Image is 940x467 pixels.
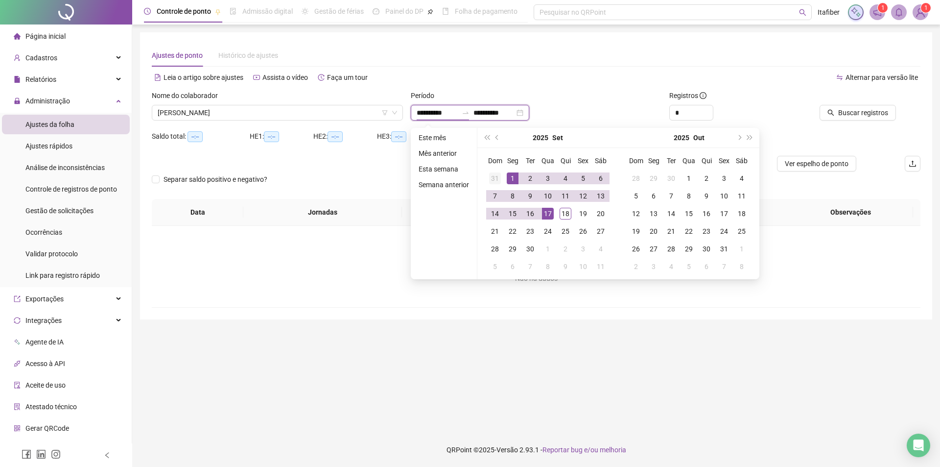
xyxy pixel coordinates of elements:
th: Dom [627,152,645,170]
span: notification [873,8,882,17]
div: 5 [683,261,695,272]
td: 2025-09-14 [486,205,504,222]
td: 2025-11-06 [698,258,715,275]
div: 19 [577,208,589,220]
span: --:-- [328,131,343,142]
span: swap-right [462,109,470,117]
div: 9 [560,261,571,272]
td: 2025-10-27 [645,240,662,258]
td: 2025-10-03 [715,170,733,187]
td: 2025-08-31 [486,170,504,187]
span: swap [836,74,843,81]
td: 2025-10-01 [680,170,698,187]
div: 18 [736,208,748,220]
span: upload [909,160,916,168]
div: 23 [701,225,712,237]
div: 2 [701,172,712,184]
span: 1 [924,4,928,11]
td: 2025-10-18 [733,205,751,222]
div: 4 [665,261,677,272]
img: 11104 [913,5,928,20]
td: 2025-09-06 [592,170,610,187]
td: 2025-09-20 [592,205,610,222]
td: 2025-10-28 [662,240,680,258]
div: 7 [718,261,730,272]
div: 1 [736,243,748,255]
div: 31 [718,243,730,255]
div: 29 [683,243,695,255]
span: file-done [230,8,236,15]
span: Buscar registros [838,107,888,118]
div: 3 [718,172,730,184]
td: 2025-10-19 [627,222,645,240]
span: Folha de pagamento [455,7,517,15]
div: 4 [595,243,607,255]
td: 2025-09-01 [504,170,521,187]
div: 7 [524,261,536,272]
div: 18 [560,208,571,220]
span: youtube [253,74,260,81]
td: 2025-11-04 [662,258,680,275]
div: 28 [630,172,642,184]
td: 2025-09-30 [662,170,680,187]
div: 8 [683,190,695,202]
td: 2025-09-12 [574,187,592,205]
div: 8 [507,190,518,202]
footer: QRPoint © 2025 - 2.93.1 - [132,433,940,467]
div: 6 [701,261,712,272]
span: search [799,9,806,16]
button: prev-year [492,128,503,147]
span: --:-- [391,131,406,142]
div: 3 [542,172,554,184]
td: 2025-09-08 [504,187,521,205]
sup: Atualize o seu contato no menu Meus Dados [921,3,931,13]
span: home [14,33,21,40]
div: 2 [560,243,571,255]
div: 5 [630,190,642,202]
span: --:-- [188,131,203,142]
td: 2025-09-05 [574,170,592,187]
img: sparkle-icon.fc2bf0ac1784a2077858766a79e2daf3.svg [850,7,861,18]
span: clock-circle [144,8,151,15]
span: Análise de inconsistências [25,164,105,172]
div: 6 [648,190,659,202]
li: Esta semana [415,163,473,175]
td: 2025-10-23 [698,222,715,240]
td: 2025-10-04 [592,240,610,258]
th: Ter [521,152,539,170]
span: Acesso à API [25,360,65,368]
div: 29 [648,172,659,184]
div: 7 [489,190,501,202]
span: Administração [25,97,70,105]
td: 2025-09-11 [557,187,574,205]
span: bell [894,8,903,17]
span: Exportações [25,295,64,303]
td: 2025-09-02 [521,170,539,187]
button: super-next-year [745,128,755,147]
td: 2025-10-21 [662,222,680,240]
div: 17 [542,208,554,220]
td: 2025-09-17 [539,205,557,222]
div: 14 [489,208,501,220]
th: Sex [574,152,592,170]
td: 2025-09-15 [504,205,521,222]
div: 9 [701,190,712,202]
label: Nome do colaborador [152,90,224,101]
th: Sex [715,152,733,170]
span: Validar protocolo [25,250,78,258]
td: 2025-09-03 [539,170,557,187]
td: 2025-11-08 [733,258,751,275]
td: 2025-10-01 [539,240,557,258]
td: 2025-10-22 [680,222,698,240]
div: 14 [665,208,677,220]
button: super-prev-year [481,128,492,147]
li: Este mês [415,132,473,144]
td: 2025-11-02 [627,258,645,275]
th: Qua [680,152,698,170]
div: 4 [560,172,571,184]
span: filter [382,110,388,116]
span: Ajustes da folha [25,121,74,128]
td: 2025-11-07 [715,258,733,275]
td: 2025-09-21 [486,222,504,240]
div: 3 [648,261,659,272]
